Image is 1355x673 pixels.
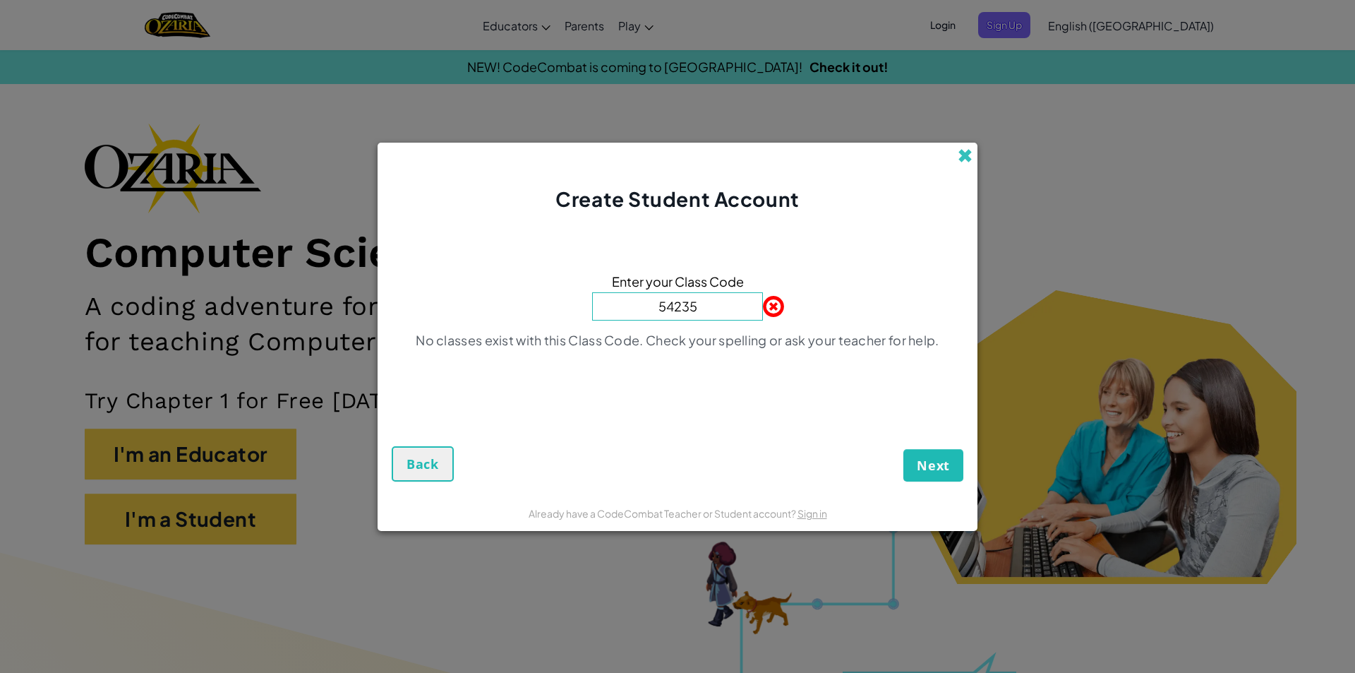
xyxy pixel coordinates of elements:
p: No classes exist with this Class Code. Check your spelling or ask your teacher for help. [416,332,939,349]
span: Next [917,457,950,474]
span: Already have a CodeCombat Teacher or Student account? [529,507,797,520]
button: Back [392,446,454,482]
button: Next [903,449,963,482]
span: Back [406,455,439,472]
a: Sign in [797,507,827,520]
span: Create Student Account [555,186,799,211]
span: Enter your Class Code [612,271,744,292]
